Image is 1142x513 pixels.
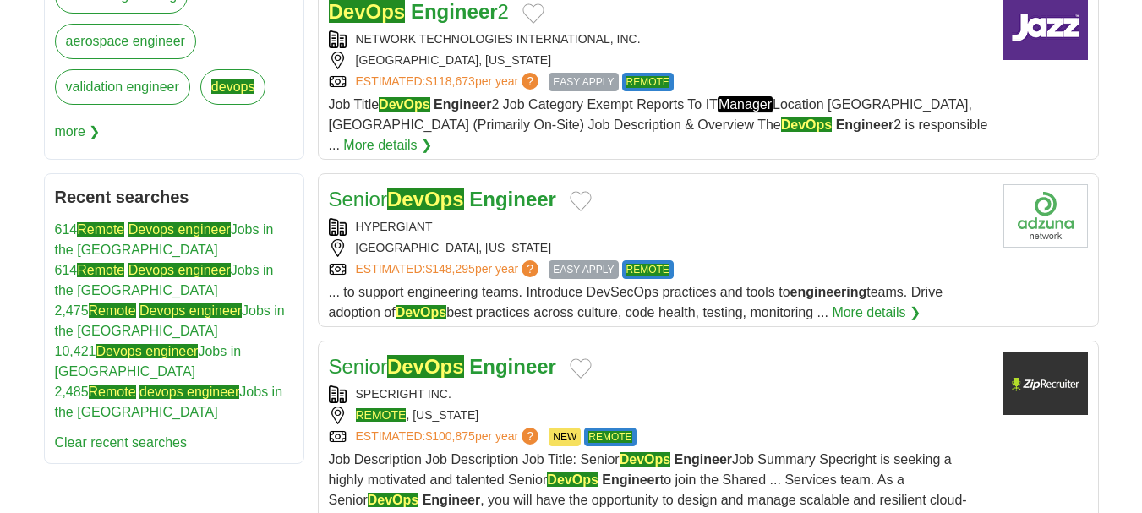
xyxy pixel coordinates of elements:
div: SPECRIGHT INC. [329,385,990,403]
a: 10,421Devops engineerJobs in [GEOGRAPHIC_DATA] [55,344,242,379]
h2: Recent searches [55,184,293,210]
span: ... to support engineering teams. Introduce DevSecOps practices and tools to teams. Drive adoptio... [329,285,943,319]
a: 2,475Remote Devops engineerJobs in the [GEOGRAPHIC_DATA] [55,303,285,338]
em: REMOTE [626,264,669,276]
em: REMOTE [626,76,669,88]
a: Clear recent searches [55,435,188,450]
span: more ❯ [55,115,101,149]
button: Add to favorite jobs [570,191,592,211]
em: Devops engineer [139,303,242,318]
em: Manager [718,96,773,112]
em: Remote [89,385,136,399]
img: Company logo [1003,184,1088,248]
a: SeniorDevOps Engineer [329,188,556,210]
em: Remote [77,263,124,277]
span: ? [522,73,538,90]
em: Devops engineer [128,222,231,237]
span: EASY APPLY [549,260,618,279]
a: 2,485Remote devops engineerJobs in the [GEOGRAPHIC_DATA] [55,385,283,419]
span: EASY APPLY [549,73,618,91]
img: Company logo [1003,352,1088,415]
em: DevOps [547,472,598,487]
em: REMOTE [356,408,407,422]
button: Add to favorite jobs [522,3,544,24]
em: DevOps [379,97,429,112]
div: [GEOGRAPHIC_DATA], [US_STATE] [329,52,990,69]
em: DevOps [368,493,418,507]
strong: Engineer [434,97,491,112]
a: ESTIMATED:$100,875per year? [356,428,543,446]
a: More details ❯ [832,303,921,323]
div: , [US_STATE] [329,407,990,424]
strong: Engineer [469,355,556,378]
em: DevOps [620,452,670,467]
em: Devops engineer [96,344,198,358]
div: NETWORK TECHNOLOGIES INTERNATIONAL, INC. [329,30,990,48]
span: ? [522,260,538,277]
em: devops [211,79,255,94]
strong: engineering [790,285,867,299]
a: 614Remote Devops engineerJobs in the [GEOGRAPHIC_DATA] [55,222,274,257]
em: DevOps [781,117,832,132]
em: Remote [89,303,136,318]
button: Add to favorite jobs [570,358,592,379]
a: 614Remote Devops engineerJobs in the [GEOGRAPHIC_DATA] [55,263,274,297]
strong: Engineer [469,188,556,210]
a: ESTIMATED:$148,295per year? [356,260,543,279]
em: REMOTE [588,431,631,443]
a: ESTIMATED:$118,673per year? [356,73,543,91]
strong: Engineer [423,493,480,507]
a: validation engineer [55,69,190,105]
a: SeniorDevOps Engineer [329,355,556,378]
span: NEW [549,428,581,446]
em: DevOps [387,188,464,210]
a: More details ❯ [343,135,432,156]
em: Remote [77,222,124,237]
strong: Engineer [602,472,659,487]
span: $148,295 [425,262,474,276]
em: devops engineer [139,385,239,399]
span: Job Title 2 Job Category Exempt Reports To IT Location [GEOGRAPHIC_DATA], [GEOGRAPHIC_DATA] (Prim... [329,96,988,152]
em: DevOps [387,355,464,378]
span: ? [522,428,538,445]
span: $100,875 [425,429,474,443]
strong: Engineer [675,452,732,467]
div: [GEOGRAPHIC_DATA], [US_STATE] [329,239,990,257]
em: DevOps [396,305,446,319]
em: Devops engineer [128,263,231,277]
a: devops [200,69,266,105]
strong: Engineer [836,117,893,132]
span: $118,673 [425,74,474,88]
div: HYPERGIANT [329,218,990,236]
a: aerospace engineer [55,24,196,59]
